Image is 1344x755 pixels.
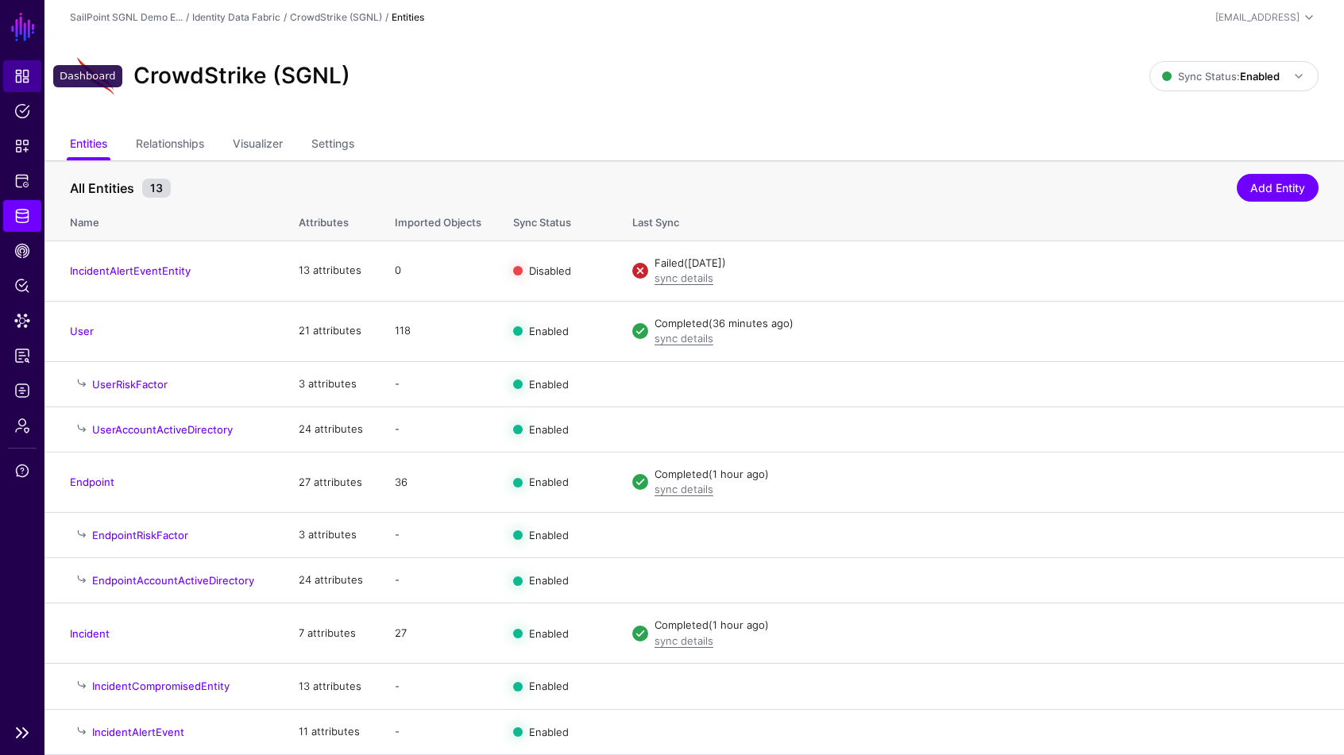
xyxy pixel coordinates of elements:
div: / [183,10,192,25]
a: Policies [3,95,41,127]
td: 0 [379,241,497,301]
a: sync details [655,634,713,647]
a: Endpoint [70,476,114,488]
a: Relationships [136,130,204,160]
a: Dashboard [3,60,41,92]
span: Enabled [529,377,569,390]
a: sync details [655,332,713,345]
a: IncidentCompromisedEntity [92,680,230,692]
a: IncidentAlertEvent [92,726,184,738]
a: CrowdStrike (SGNL) [290,11,382,23]
span: Enabled [529,725,569,738]
td: 36 [379,452,497,512]
span: Support [14,463,30,479]
span: All Entities [66,179,138,198]
td: 27 [379,603,497,664]
a: sync details [655,272,713,284]
th: Sync Status [497,199,616,241]
td: 21 attributes [283,301,379,361]
span: Admin [14,418,30,433]
div: [EMAIL_ADDRESS] [1215,10,1300,25]
a: sync details [655,483,713,495]
span: Data Lens [14,313,30,329]
a: Reports [3,340,41,372]
th: Name [44,199,283,241]
span: Enabled [529,529,569,541]
span: Enabled [529,422,569,435]
span: Enabled [529,626,569,639]
td: - [379,406,497,452]
h2: CrowdStrike (SGNL) [133,63,350,90]
span: Dashboard [14,68,30,84]
a: Identity Data Fabric [3,200,41,232]
span: Enabled [529,574,569,587]
td: 27 attributes [283,452,379,512]
td: 3 attributes [283,512,379,557]
td: - [379,664,497,709]
td: 24 attributes [283,558,379,603]
span: CAEP Hub [14,243,30,259]
span: Policies [14,103,30,119]
a: Add Entity [1237,174,1319,202]
a: UserAccountActiveDirectory [92,423,233,436]
a: Identity Data Fabric [192,11,280,23]
small: 13 [142,179,171,198]
div: Completed (1 hour ago) [655,467,1319,483]
a: EndpointRiskFactor [92,529,188,541]
a: Visualizer [233,130,283,160]
a: Protected Systems [3,165,41,197]
span: Sync Status: [1162,70,1280,83]
span: Disabled [529,264,571,277]
span: Enabled [529,680,569,692]
div: / [382,10,392,25]
div: Completed (36 minutes ago) [655,316,1319,332]
span: Identity Data Fabric [14,208,30,224]
span: Policy Lens [14,278,30,294]
div: / [280,10,290,25]
td: 13 attributes [283,241,379,301]
th: Imported Objects [379,199,497,241]
a: EndpointAccountActiveDirectory [92,574,254,587]
td: 24 attributes [283,406,379,452]
td: 13 attributes [283,664,379,709]
span: Snippets [14,138,30,154]
span: Enabled [529,476,569,488]
div: Completed (1 hour ago) [655,618,1319,634]
a: Policy Lens [3,270,41,302]
div: Dashboard [53,65,122,87]
span: Reports [14,348,30,364]
span: Enabled [529,325,569,337]
td: 118 [379,301,497,361]
a: IncidentAlertEventEntity [70,264,191,277]
td: - [379,512,497,557]
td: 3 attributes [283,361,379,406]
span: Logs [14,383,30,399]
a: Entities [70,130,107,160]
a: CAEP Hub [3,235,41,267]
td: - [379,558,497,603]
td: - [379,361,497,406]
div: Failed ([DATE]) [655,256,1319,272]
strong: Entities [392,11,424,23]
a: Data Lens [3,305,41,337]
a: User [70,325,94,337]
img: svg+xml;base64,PHN2ZyB3aWR0aD0iNjQiIGhlaWdodD0iNjQiIHZpZXdCb3g9IjAgMCA2NCA2NCIgZmlsbD0ibm9uZSIgeG... [70,51,121,102]
a: UserRiskFactor [92,378,168,391]
a: Settings [311,130,354,160]
td: 11 attributes [283,709,379,754]
a: Incident [70,627,110,640]
td: 7 attributes [283,603,379,664]
span: Protected Systems [14,173,30,189]
a: Admin [3,410,41,441]
td: - [379,709,497,754]
a: Snippets [3,130,41,162]
a: Logs [3,375,41,406]
a: SGNL [10,10,37,44]
th: Attributes [283,199,379,241]
strong: Enabled [1240,70,1280,83]
a: SailPoint SGNL Demo E... [70,11,183,23]
th: Last Sync [616,199,1344,241]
